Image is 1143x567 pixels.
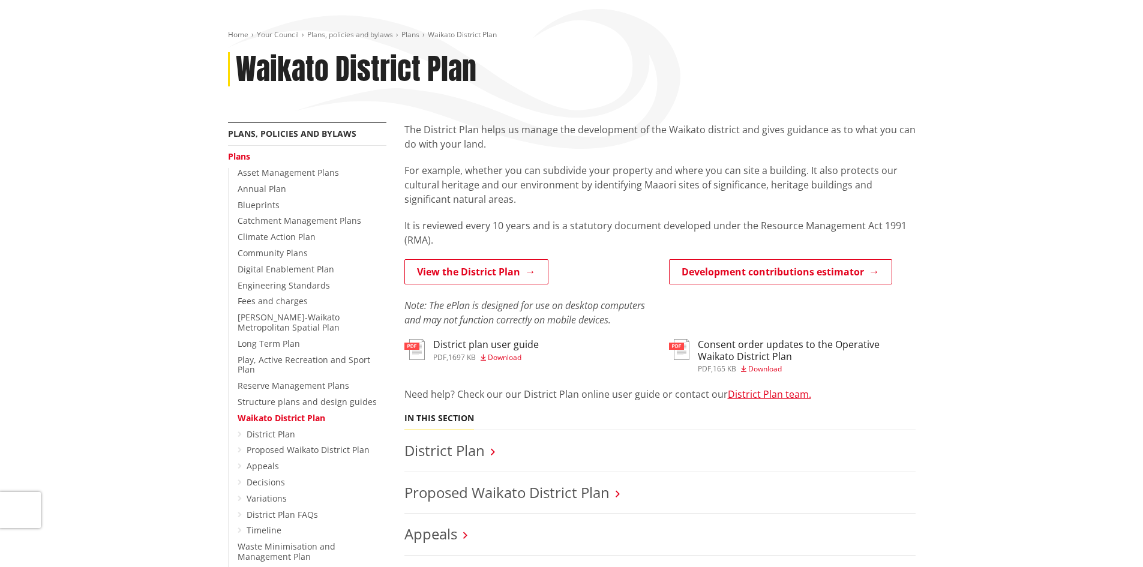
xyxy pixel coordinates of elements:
[228,29,248,40] a: Home
[728,388,811,401] a: District Plan team.
[404,259,548,284] a: View the District Plan
[404,339,539,361] a: District plan user guide pdf,1697 KB Download
[307,29,393,40] a: Plans, policies and bylaws
[238,412,325,424] a: Waikato District Plan
[238,295,308,307] a: Fees and charges
[238,338,300,349] a: Long Term Plan
[404,163,916,206] p: For example, whether you can subdivide your property and where you can site a building. It also p...
[433,354,539,361] div: ,
[247,460,279,472] a: Appeals
[698,365,916,373] div: ,
[404,482,610,502] a: Proposed Waikato District Plan
[713,364,736,374] span: 165 KB
[669,339,689,360] img: document-pdf.svg
[238,541,335,562] a: Waste Minimisation and Management Plan
[448,352,476,362] span: 1697 KB
[404,218,916,247] p: It is reviewed every 10 years and is a statutory document developed under the Resource Management...
[238,354,370,376] a: Play, Active Recreation and Sport Plan
[228,151,250,162] a: Plans
[247,493,287,504] a: Variations
[238,263,334,275] a: Digital Enablement Plan
[698,339,916,362] h3: Consent order updates to the Operative Waikato District Plan
[238,231,316,242] a: Climate Action Plan
[228,128,356,139] a: Plans, policies and bylaws
[228,30,916,40] nav: breadcrumb
[404,339,425,360] img: document-pdf.svg
[247,476,285,488] a: Decisions
[247,444,370,455] a: Proposed Waikato District Plan
[698,364,711,374] span: pdf
[404,387,916,401] p: Need help? Check our our District Plan online user guide or contact our
[238,167,339,178] a: Asset Management Plans
[404,122,916,151] p: The District Plan helps us manage the development of the Waikato district and gives guidance as t...
[433,352,446,362] span: pdf
[401,29,419,40] a: Plans
[404,440,485,460] a: District Plan
[404,299,645,326] em: Note: The ePlan is designed for use on desktop computers and may not function correctly on mobile...
[238,183,286,194] a: Annual Plan
[238,280,330,291] a: Engineering Standards
[428,29,497,40] span: Waikato District Plan
[238,396,377,407] a: Structure plans and design guides
[247,524,281,536] a: Timeline
[238,311,340,333] a: [PERSON_NAME]-Waikato Metropolitan Spatial Plan
[238,199,280,211] a: Blueprints
[488,352,521,362] span: Download
[748,364,782,374] span: Download
[236,52,476,87] h1: Waikato District Plan
[247,509,318,520] a: District Plan FAQs
[669,339,916,372] a: Consent order updates to the Operative Waikato District Plan pdf,165 KB Download
[1088,517,1131,560] iframe: Messenger Launcher
[238,380,349,391] a: Reserve Management Plans
[433,339,539,350] h3: District plan user guide
[257,29,299,40] a: Your Council
[404,413,474,424] h5: In this section
[247,428,295,440] a: District Plan
[238,215,361,226] a: Catchment Management Plans
[238,247,308,259] a: Community Plans
[404,524,457,544] a: Appeals
[669,259,892,284] a: Development contributions estimator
